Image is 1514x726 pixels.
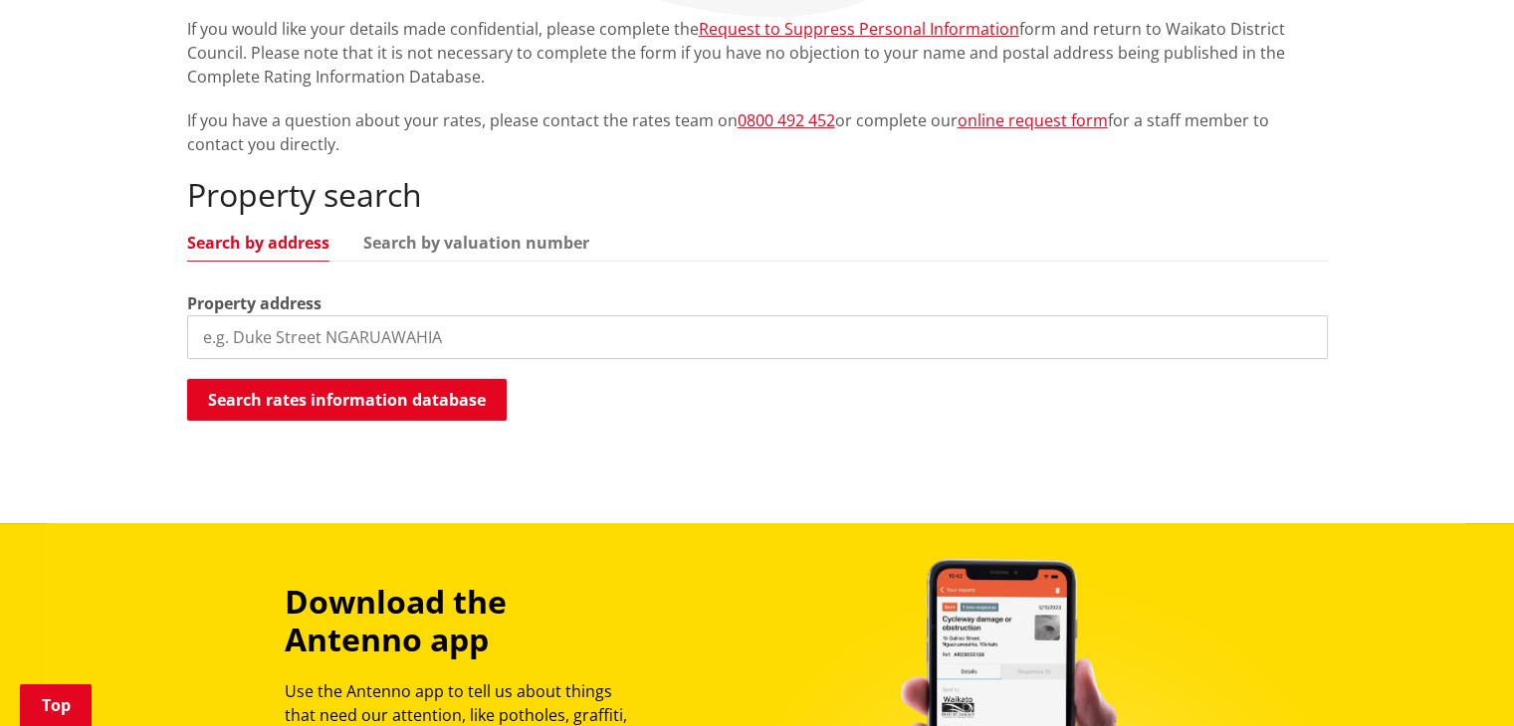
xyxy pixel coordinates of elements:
a: Search by address [187,235,329,251]
label: Property address [187,291,322,315]
button: Search rates information database [187,379,507,421]
p: If you have a question about your rates, please contact the rates team on or complete our for a s... [187,108,1328,156]
h2: Property search [187,176,1328,214]
p: If you would like your details made confidential, please complete the form and return to Waikato ... [187,17,1328,89]
a: Search by valuation number [363,235,589,251]
a: Request to Suppress Personal Information [699,18,1019,40]
a: Top [20,684,92,726]
a: online request form [958,109,1108,131]
h3: Download the Antenno app [285,583,645,659]
input: e.g. Duke Street NGARUAWAHIA [187,315,1328,359]
a: 0800 492 452 [738,109,835,131]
